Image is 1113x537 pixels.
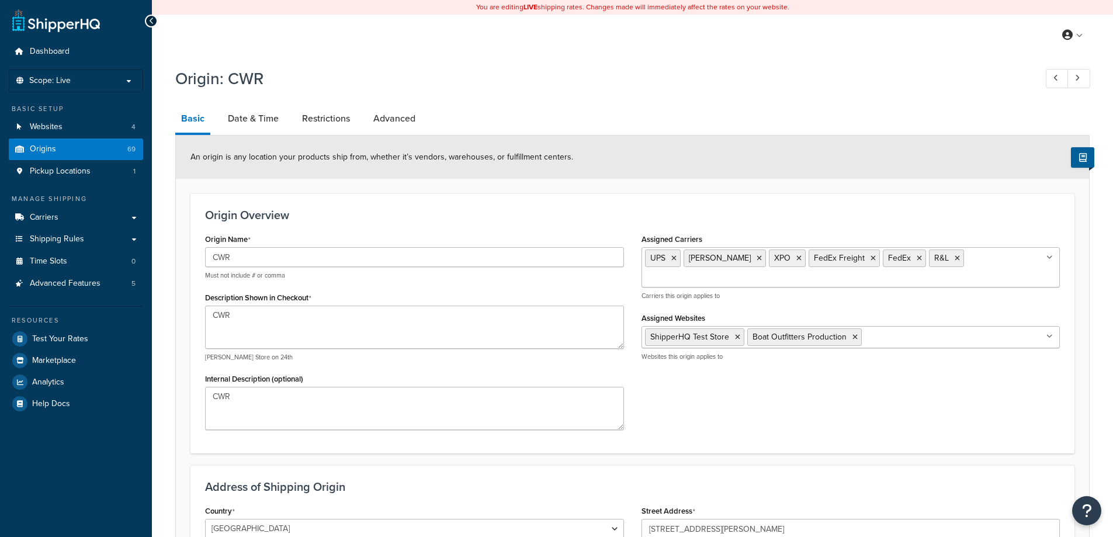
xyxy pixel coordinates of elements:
button: Open Resource Center [1072,496,1101,525]
a: Previous Record [1046,69,1069,88]
textarea: CWR [205,387,624,430]
h1: Origin: CWR [175,67,1024,90]
p: Websites this origin applies to [642,352,1060,361]
span: Test Your Rates [32,334,88,344]
span: Pickup Locations [30,167,91,176]
a: Websites4 [9,116,143,138]
a: Marketplace [9,350,143,371]
label: Description Shown in Checkout [205,293,311,303]
div: Manage Shipping [9,194,143,204]
a: Dashboard [9,41,143,63]
li: Pickup Locations [9,161,143,182]
a: Date & Time [222,105,285,133]
label: Assigned Websites [642,314,705,323]
a: Basic [175,105,210,135]
div: Basic Setup [9,104,143,114]
span: UPS [650,252,665,264]
a: Shipping Rules [9,228,143,250]
span: XPO [774,252,790,264]
a: Advanced [367,105,421,133]
li: Origins [9,138,143,160]
a: Advanced Features5 [9,273,143,295]
p: Carriers this origin applies to [642,292,1060,300]
span: FedEx Freight [814,252,865,264]
li: Websites [9,116,143,138]
a: Next Record [1067,69,1090,88]
span: 4 [131,122,136,132]
label: Assigned Carriers [642,235,702,244]
span: [PERSON_NAME] [689,252,751,264]
span: Shipping Rules [30,234,84,244]
li: Advanced Features [9,273,143,295]
span: Dashboard [30,47,70,57]
span: Boat Outfitters Production [753,331,847,343]
span: FedEx [888,252,911,264]
a: Restrictions [296,105,356,133]
span: 5 [131,279,136,289]
span: An origin is any location your products ship from, whether it’s vendors, warehouses, or fulfillme... [190,151,573,163]
p: Must not include # or comma [205,271,624,280]
span: Help Docs [32,399,70,409]
span: Scope: Live [29,76,71,86]
a: Help Docs [9,393,143,414]
h3: Address of Shipping Origin [205,480,1060,493]
p: [PERSON_NAME] Store on 24th [205,353,624,362]
a: Pickup Locations1 [9,161,143,182]
li: Time Slots [9,251,143,272]
b: LIVE [523,2,538,12]
span: ShipperHQ Test Store [650,331,729,343]
a: Origins69 [9,138,143,160]
span: Time Slots [30,257,67,266]
textarea: CWR [205,306,624,349]
span: R&L [934,252,949,264]
a: Test Your Rates [9,328,143,349]
a: Carriers [9,207,143,228]
span: Advanced Features [30,279,100,289]
span: Origins [30,144,56,154]
span: 1 [133,167,136,176]
div: Resources [9,316,143,325]
label: Country [205,507,235,516]
label: Internal Description (optional) [205,375,303,383]
span: 0 [131,257,136,266]
span: 69 [127,144,136,154]
label: Street Address [642,507,695,516]
span: Marketplace [32,356,76,366]
span: Carriers [30,213,58,223]
label: Origin Name [205,235,251,244]
a: Analytics [9,372,143,393]
button: Show Help Docs [1071,147,1094,168]
a: Time Slots0 [9,251,143,272]
h3: Origin Overview [205,209,1060,221]
span: Websites [30,122,63,132]
span: Analytics [32,377,64,387]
